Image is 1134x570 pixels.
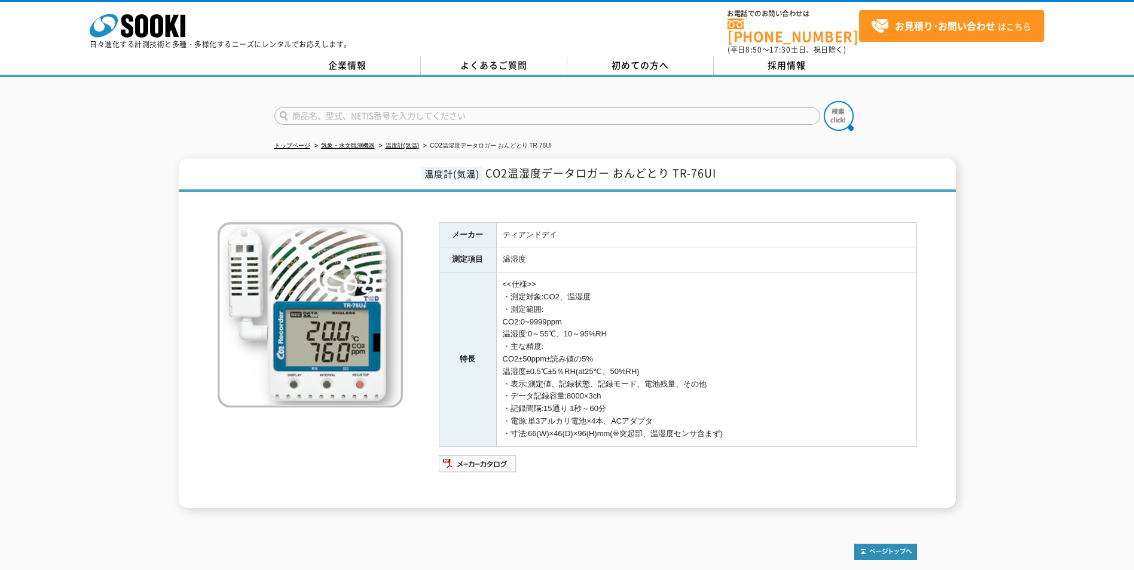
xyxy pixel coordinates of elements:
[439,454,517,473] img: メーカーカタログ
[321,142,375,149] a: 気象・水文観測機器
[496,222,916,247] td: ティアンドデイ
[714,57,860,75] a: 採用情報
[745,44,762,55] span: 8:50
[895,19,995,33] strong: お見積り･お問い合わせ
[421,140,552,152] li: CO2温湿度データロガー おんどとり TR-76UI
[218,222,403,407] img: CO2温湿度データロガー おんどとり TR-76UI
[728,44,846,55] span: (平日 ～ 土日、祝日除く)
[439,462,517,471] a: メーカーカタログ
[485,165,716,181] span: CO2温湿度データロガー おんどとり TR-76UI
[386,142,420,149] a: 温度計(気温)
[439,222,496,247] th: メーカー
[439,247,496,272] th: 測定項目
[567,57,714,75] a: 初めての方へ
[824,101,854,131] img: btn_search.png
[439,272,496,446] th: 特長
[421,57,567,75] a: よくあるご質問
[274,57,421,75] a: 企業情報
[421,167,482,180] span: 温度計(気温)
[859,10,1044,42] a: お見積り･お問い合わせはこちら
[90,41,351,48] p: 日々進化する計測技術と多種・多様化するニーズにレンタルでお応えします。
[496,272,916,446] td: <<仕様>> ・測定対象:CO2、温湿度 ・測定範囲: CO2:0~9999ppm 温湿度:0～55℃、10～95%RH ・主な精度: CO2±50ppm±読み値の5% 温湿度±0.5℃±5％R...
[612,59,669,72] span: 初めての方へ
[871,17,1031,35] span: はこちら
[274,142,310,149] a: トップページ
[496,247,916,272] td: 温湿度
[728,10,859,17] span: お電話でのお問い合わせは
[274,107,820,125] input: 商品名、型式、NETIS番号を入力してください
[854,544,917,560] img: トップページへ
[728,19,859,43] a: [PHONE_NUMBER]
[769,44,791,55] span: 17:30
